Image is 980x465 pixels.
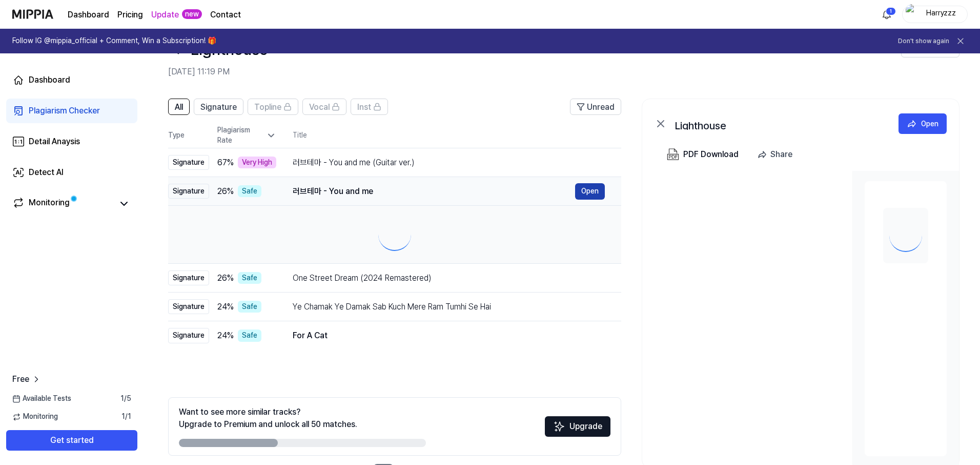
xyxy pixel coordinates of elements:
a: Detail Anaysis [6,129,137,154]
button: Signature [194,99,243,115]
span: 24 % [217,330,234,342]
span: Available Tests [12,394,71,404]
a: Detect AI [6,160,137,185]
div: Signature [168,184,209,199]
th: Type [168,123,209,148]
div: Signature [168,299,209,315]
span: 1 / 5 [120,394,131,404]
span: 1 / 1 [121,412,131,422]
a: Dashboard [6,68,137,92]
div: Share [770,148,792,161]
h1: Follow IG @mippia_official + Comment, Win a Subscription! 🎁 [12,36,216,46]
button: Inst [351,99,388,115]
button: Share [753,144,801,165]
span: 26 % [217,185,234,198]
div: 1 [886,7,896,15]
div: Lighthouse [675,118,880,130]
div: Signature [168,270,209,286]
button: 알림1 [879,6,895,23]
img: PDF Download [667,148,679,161]
div: Detail Anaysis [29,135,80,148]
span: 26 % [217,272,234,284]
div: new [182,9,202,20]
div: Plagiarism Rate [217,125,276,145]
button: Get started [6,430,137,451]
span: Monitoring [12,412,58,422]
span: Inst [357,101,371,113]
div: Safe [238,185,261,198]
div: Plagiarism Checker [29,105,100,117]
button: Open [899,113,947,134]
span: Unread [587,101,615,113]
span: 24 % [217,301,234,313]
div: One Street Dream (2024 Remastered) [293,272,605,284]
button: profileHarryzzz [902,6,968,23]
button: Open [575,183,605,200]
div: 러브테마 - You and me (Guitar ver.) [293,157,605,169]
th: Title [293,123,621,148]
div: Ye Chamak Ye Damak Sab Kuch Mere Ram Tumhi Se Hai [293,301,605,313]
a: Monitoring [12,197,113,211]
div: Signature [168,328,209,343]
a: Free [12,373,42,385]
button: Topline [248,99,298,115]
span: Signature [200,101,237,113]
div: Safe [238,301,261,313]
img: profile [906,4,918,25]
button: Upgrade [545,416,610,437]
a: Dashboard [68,9,109,21]
span: All [175,101,183,113]
div: Monitoring [29,197,70,211]
a: SparklesUpgrade [545,425,610,435]
button: Don't show again [898,37,949,46]
div: Very High [238,157,276,169]
div: PDF Download [683,148,739,161]
img: 알림 [881,8,893,21]
div: Dashboard [29,74,70,86]
a: Pricing [117,9,143,21]
div: Detect AI [29,166,64,179]
span: Free [12,373,29,385]
a: Plagiarism Checker [6,99,137,123]
a: Update [151,9,179,21]
button: PDF Download [665,144,741,165]
div: Open [921,118,938,129]
h2: [DATE] 11:19 PM [168,66,901,78]
span: 67 % [217,157,234,169]
div: Signature [168,155,209,170]
a: Contact [210,9,241,21]
div: Want to see more similar tracks? Upgrade to Premium and unlock all 50 matches. [179,406,357,431]
div: Safe [238,330,261,342]
span: Vocal [309,101,330,113]
div: 러브테마 - You and me [293,185,575,198]
button: Unread [570,99,621,115]
button: Vocal [302,99,346,115]
div: Harryzzz [921,8,961,20]
span: Topline [254,101,281,113]
div: Safe [238,272,261,284]
img: Sparkles [553,420,565,433]
button: All [168,99,190,115]
div: For A Cat [293,330,605,342]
